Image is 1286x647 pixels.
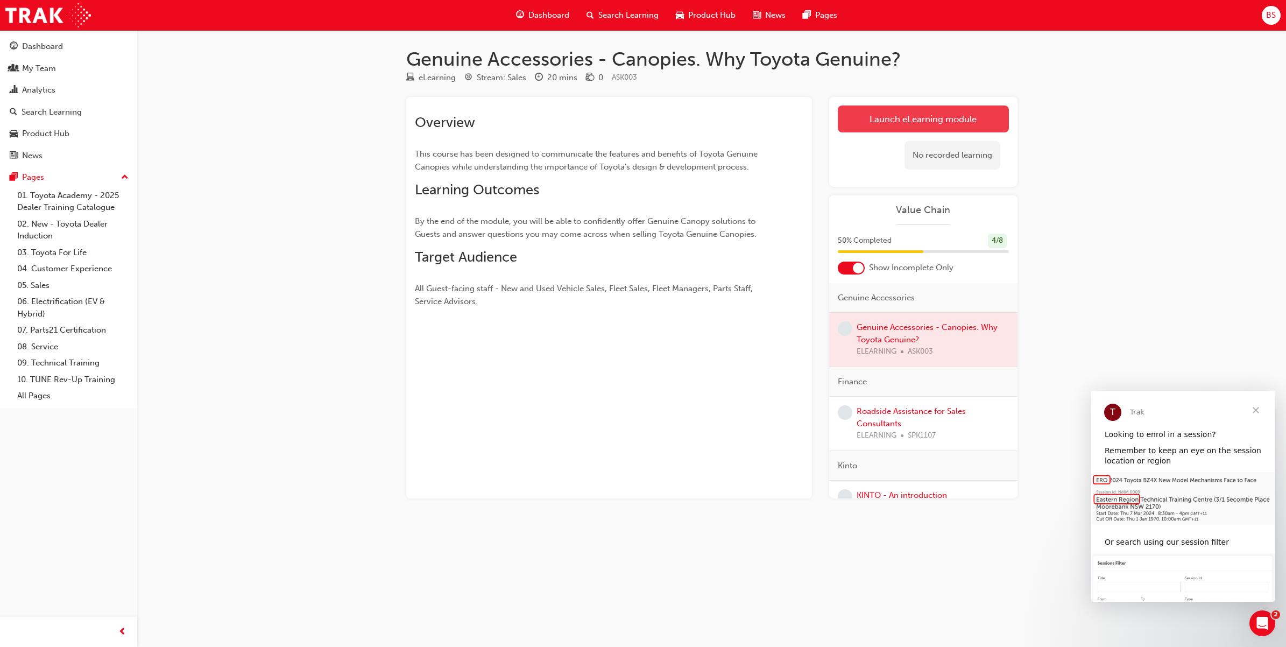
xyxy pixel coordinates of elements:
a: 06. Electrification (EV & Hybrid) [13,293,133,322]
a: Roadside Assistance for Sales Consultants [857,406,966,428]
a: 10. TUNE Rev-Up Training [13,371,133,388]
a: Product Hub [4,124,133,144]
span: Pages [815,9,837,22]
span: clock-icon [535,73,543,83]
span: search-icon [587,9,594,22]
span: BS [1266,9,1276,22]
div: Pages [22,171,44,184]
span: ELEARNING [857,430,896,442]
span: Genuine Accessories [838,292,915,304]
span: learningRecordVerb_NONE-icon [838,405,852,420]
a: 03. Toyota For Life [13,244,133,261]
span: pages-icon [803,9,811,22]
div: Analytics [22,84,55,96]
button: BS [1262,6,1281,25]
span: This course has been designed to communicate the features and benefits of Toyota Genuine Canopies... [415,149,760,172]
a: Analytics [4,80,133,100]
button: Pages [4,167,133,187]
a: My Team [4,59,133,79]
span: guage-icon [10,42,18,52]
a: 01. Toyota Academy - 2025 Dealer Training Catalogue [13,187,133,216]
span: Dashboard [528,9,569,22]
a: 08. Service [13,339,133,355]
div: Stream [464,71,526,85]
span: Overview [415,114,475,131]
span: Learning Outcomes [415,181,539,198]
div: 4 / 8 [988,234,1007,248]
span: Show Incomplete Only [869,262,953,274]
a: Search Learning [4,102,133,122]
div: 20 mins [547,72,577,84]
span: up-icon [121,171,129,185]
a: Launch eLearning module [838,106,1009,132]
span: Target Audience [415,249,517,265]
span: car-icon [676,9,684,22]
span: learningRecordVerb_NONE-icon [838,489,852,504]
a: News [4,146,133,166]
span: Product Hub [688,9,736,22]
div: Stream: Sales [477,72,526,84]
img: Trak [5,3,91,27]
div: Product Hub [22,128,69,140]
span: SPK1107 [908,430,936,442]
a: 05. Sales [13,277,133,294]
a: 09. Technical Training [13,355,133,371]
div: Price [586,71,603,85]
span: learningResourceType_ELEARNING-icon [406,73,414,83]
a: car-iconProduct Hub [667,4,744,26]
div: News [22,150,43,162]
span: Learning resource code [612,73,637,82]
span: learningRecordVerb_NONE-icon [838,321,852,336]
h1: Genuine Accessories - Canopies. Why Toyota Genuine? [406,47,1018,71]
span: All Guest-facing staff - New and Used Vehicle Sales, Fleet Sales, Fleet Managers, Parts Staff, Se... [415,284,755,306]
span: news-icon [753,9,761,22]
div: Type [406,71,456,85]
button: DashboardMy TeamAnalyticsSearch LearningProduct HubNews [4,34,133,167]
span: 50 % Completed [838,235,892,247]
span: Search Learning [598,9,659,22]
a: news-iconNews [744,4,794,26]
a: Value Chain [838,204,1009,216]
span: Kinto [838,460,857,472]
span: News [765,9,786,22]
iframe: Intercom live chat message [1091,391,1275,602]
a: KINTO - An introduction [857,490,947,500]
span: prev-icon [118,625,126,639]
span: By the end of the module, you will be able to confidently offer Genuine Canopy solutions to Guest... [415,216,758,239]
a: 07. Parts21 Certification [13,322,133,339]
span: 2 [1271,610,1280,619]
div: 0 [598,72,603,84]
span: pages-icon [10,173,18,182]
div: Duration [535,71,577,85]
span: search-icon [10,108,17,117]
div: eLearning [419,72,456,84]
span: car-icon [10,129,18,139]
a: 04. Customer Experience [13,261,133,277]
div: My Team [22,62,56,75]
a: Dashboard [4,37,133,57]
div: No recorded learning [905,141,1000,170]
a: search-iconSearch Learning [578,4,667,26]
div: Search Learning [22,106,82,118]
a: All Pages [13,388,133,404]
iframe: Intercom live chat [1249,610,1275,636]
div: Dashboard [22,40,63,53]
span: Finance [838,376,867,388]
span: money-icon [586,73,594,83]
span: target-icon [464,73,472,83]
a: guage-iconDashboard [507,4,578,26]
span: news-icon [10,151,18,161]
a: pages-iconPages [794,4,846,26]
a: 02. New - Toyota Dealer Induction [13,216,133,244]
span: chart-icon [10,86,18,95]
span: people-icon [10,64,18,74]
span: guage-icon [516,9,524,22]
